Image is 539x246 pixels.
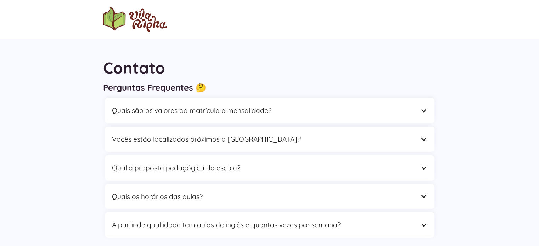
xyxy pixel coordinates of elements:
h1: Contato [103,57,436,79]
div: A partir de qual idade tem aulas de inglês e quantas vezes por semana? [105,212,434,238]
img: logo Escola Vila Alpha [103,7,167,32]
div: Qual a proposta pedagógica da escola? [105,155,434,181]
div: Quais os horários das aulas? [105,184,434,209]
a: home [103,7,167,32]
div: Qual a proposta pedagógica da escola? [112,162,413,173]
div: Quais são os valores da matrícula e mensalidade? [105,98,434,123]
div: Quais são os valores da matrícula e mensalidade? [112,105,413,116]
h3: Perguntas Frequentes 🤔 [103,82,436,93]
div: Vocês estão localizados próximos a [GEOGRAPHIC_DATA]? [112,134,413,145]
div: A partir de qual idade tem aulas de inglês e quantas vezes por semana? [112,219,413,230]
div: Vocês estão localizados próximos a [GEOGRAPHIC_DATA]? [105,127,434,152]
div: Quais os horários das aulas? [112,191,413,202]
